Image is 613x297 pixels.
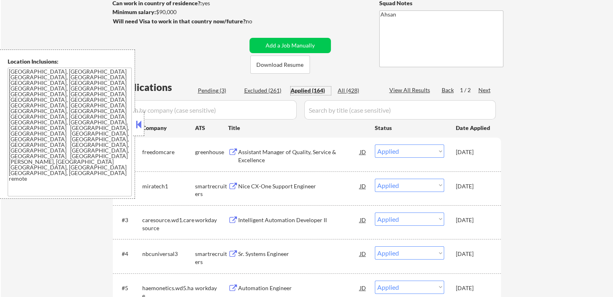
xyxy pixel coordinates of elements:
div: Excluded (261) [244,87,285,95]
div: #4 [122,250,136,258]
div: smartrecruiters [195,182,228,198]
div: Intelligent Automation Developer II [238,216,360,224]
div: miratech1 [142,182,195,190]
div: JD [359,179,367,193]
div: Back [442,86,455,94]
div: Status [375,120,444,135]
div: Pending (3) [198,87,238,95]
div: Assistant Manager of Quality, Service & Excellence [238,148,360,164]
div: greenhouse [195,148,228,156]
div: JD [359,212,367,227]
div: Next [478,86,491,94]
div: Sr. Systems Engineer [238,250,360,258]
div: freedomcare [142,148,195,156]
div: Location Inclusions: [8,58,132,66]
div: [DATE] [456,182,491,190]
div: $90,000 [112,8,247,16]
div: [DATE] [456,148,491,156]
div: Title [228,124,367,132]
div: caresource.wd1.caresource [142,216,195,232]
div: [DATE] [456,216,491,224]
div: #5 [122,284,136,292]
div: Company [142,124,195,132]
div: no [246,17,269,25]
button: Add a Job Manually [249,38,331,53]
div: #3 [122,216,136,224]
div: JD [359,246,367,261]
div: 1 / 2 [460,86,478,94]
input: Search by company (case sensitive) [115,100,297,120]
button: Download Resume [250,56,310,74]
div: workday [195,284,228,292]
strong: Minimum salary: [112,8,156,15]
div: Applied (164) [291,87,331,95]
input: Search by title (case sensitive) [304,100,496,120]
div: Automation Engineer [238,284,360,292]
div: All (428) [338,87,378,95]
div: workday [195,216,228,224]
div: JD [359,144,367,159]
div: View All Results [389,86,432,94]
div: Date Applied [456,124,491,132]
div: [DATE] [456,250,491,258]
div: [DATE] [456,284,491,292]
div: smartrecruiters [195,250,228,266]
div: ATS [195,124,228,132]
div: nbcuniversal3 [142,250,195,258]
div: JD [359,280,367,295]
strong: Will need Visa to work in that country now/future?: [113,18,247,25]
div: Nice CX-One Support Engineer [238,182,360,190]
div: Applications [115,82,195,92]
